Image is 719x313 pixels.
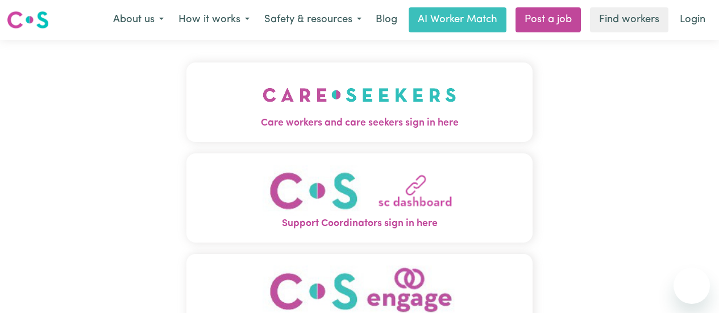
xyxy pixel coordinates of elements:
a: AI Worker Match [409,7,506,32]
button: About us [106,8,171,32]
span: Support Coordinators sign in here [186,216,533,231]
a: Post a job [516,7,581,32]
a: Find workers [590,7,668,32]
iframe: Button to launch messaging window [674,268,710,304]
button: Safety & resources [257,8,369,32]
a: Careseekers logo [7,7,49,33]
button: Care workers and care seekers sign in here [186,62,533,142]
button: Support Coordinators sign in here [186,153,533,243]
span: Care workers and care seekers sign in here [186,116,533,131]
img: Careseekers logo [7,10,49,30]
a: Login [673,7,712,32]
a: Blog [369,7,404,32]
button: How it works [171,8,257,32]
